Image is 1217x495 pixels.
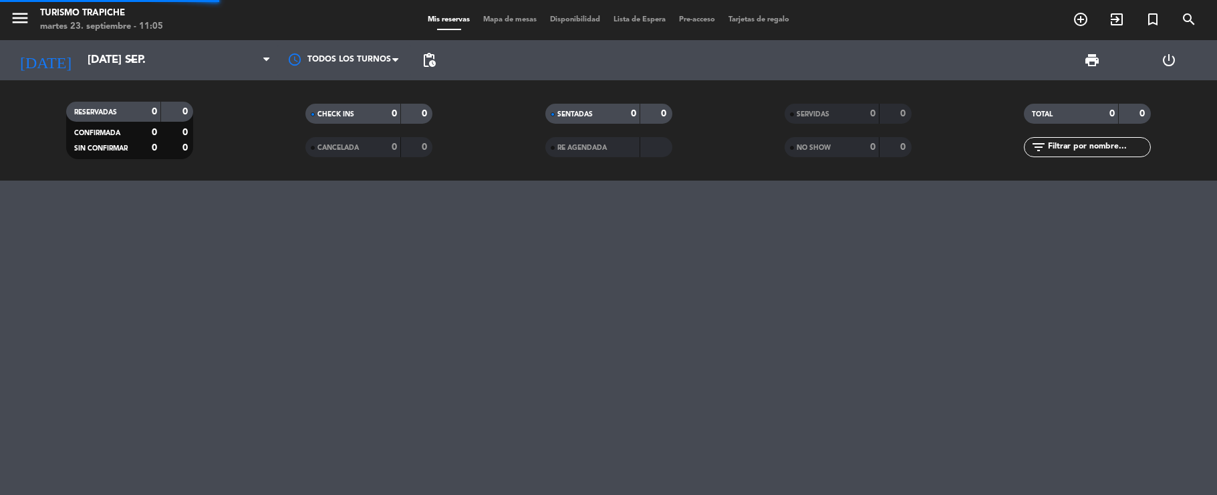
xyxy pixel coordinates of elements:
[124,52,140,68] i: arrow_drop_down
[477,16,543,23] span: Mapa de mesas
[10,45,81,75] i: [DATE]
[1073,11,1089,27] i: add_circle_outline
[870,142,875,152] strong: 0
[672,16,722,23] span: Pre-acceso
[182,128,190,137] strong: 0
[421,16,477,23] span: Mis reservas
[797,144,831,151] span: NO SHOW
[607,16,672,23] span: Lista de Espera
[317,144,359,151] span: CANCELADA
[631,109,636,118] strong: 0
[74,145,128,152] span: SIN CONFIRMAR
[1032,111,1053,118] span: TOTAL
[182,143,190,153] strong: 0
[10,8,30,33] button: menu
[392,142,397,152] strong: 0
[557,144,607,151] span: RE AGENDADA
[543,16,607,23] span: Disponibilidad
[797,111,829,118] span: SERVIDAS
[1031,139,1047,155] i: filter_list
[152,128,157,137] strong: 0
[1109,11,1125,27] i: exit_to_app
[152,143,157,153] strong: 0
[1161,52,1177,68] i: power_settings_new
[1084,52,1100,68] span: print
[182,107,190,116] strong: 0
[422,142,430,152] strong: 0
[900,109,908,118] strong: 0
[900,142,908,152] strong: 0
[74,130,120,136] span: CONFIRMADA
[1109,109,1115,118] strong: 0
[661,109,669,118] strong: 0
[1181,11,1197,27] i: search
[10,8,30,28] i: menu
[1047,140,1150,155] input: Filtrar por nombre...
[1139,109,1147,118] strong: 0
[421,52,437,68] span: pending_actions
[422,109,430,118] strong: 0
[557,111,593,118] span: SENTADAS
[40,7,163,20] div: Turismo Trapiche
[40,20,163,33] div: martes 23. septiembre - 11:05
[1145,11,1161,27] i: turned_in_not
[722,16,796,23] span: Tarjetas de regalo
[317,111,354,118] span: CHECK INS
[870,109,875,118] strong: 0
[392,109,397,118] strong: 0
[74,109,117,116] span: RESERVADAS
[152,107,157,116] strong: 0
[1131,40,1207,80] div: LOG OUT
